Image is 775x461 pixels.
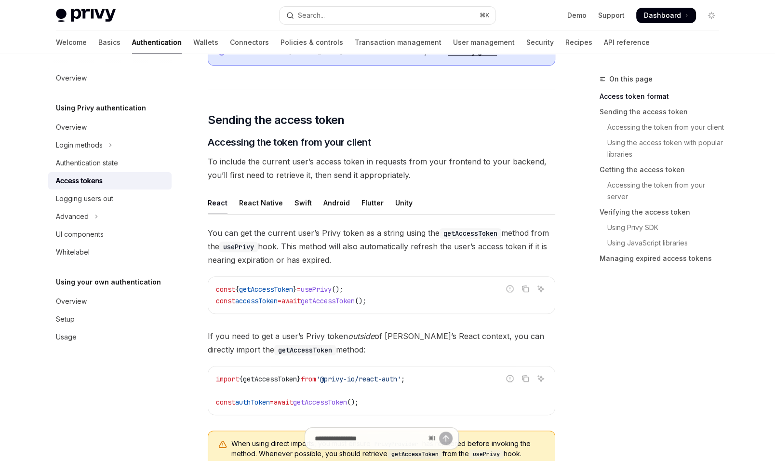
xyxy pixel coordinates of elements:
a: Policies & controls [281,31,343,54]
div: Overview [56,72,87,84]
em: outside [348,331,374,341]
div: Whitelabel [56,246,90,258]
span: await [281,297,301,305]
button: Copy the contents from the code block [519,372,532,385]
div: Android [323,191,350,214]
h5: Using your own authentication [56,276,161,288]
code: getAccessToken [274,345,336,355]
div: React [208,191,227,214]
span: getAccessToken [293,398,347,407]
span: } [297,375,301,383]
a: Connectors [230,31,269,54]
a: UI components [48,226,172,243]
span: On this page [609,73,653,85]
span: const [216,398,235,407]
div: Setup [56,313,75,325]
a: Overview [48,119,172,136]
input: Ask a question... [315,428,424,449]
a: security guide [448,47,497,56]
span: If you need to get a user’s Privy token of [PERSON_NAME]’s React context, you can directly import... [208,329,555,356]
div: Authentication state [56,157,118,169]
a: Setup [48,311,172,328]
a: Dashboard [636,8,696,23]
a: Managing expired access tokens [600,251,727,266]
button: Toggle dark mode [704,8,719,23]
span: ⌘ K [480,12,490,19]
a: API reference [604,31,650,54]
span: Sending the access token [208,112,345,128]
div: UI components [56,229,104,240]
a: Authentication [132,31,182,54]
a: Accessing the token from your client [600,120,727,135]
a: Wallets [193,31,218,54]
span: = [270,398,274,407]
span: authToken [235,398,270,407]
a: Demo [567,11,587,20]
div: Access tokens [56,175,103,187]
a: Welcome [56,31,87,54]
span: { [239,375,243,383]
a: Verifying the access token [600,204,727,220]
div: Overview [56,122,87,133]
span: import [216,375,239,383]
button: Copy the contents from the code block [519,283,532,295]
a: Authentication state [48,154,172,172]
div: Advanced [56,211,89,222]
span: You can get the current user’s Privy token as a string using the method from the hook. This metho... [208,226,555,267]
span: { [235,285,239,294]
div: React Native [239,191,283,214]
a: Transaction management [355,31,441,54]
span: const [216,285,235,294]
div: Swift [294,191,312,214]
span: To include the current user’s access token in requests from your frontend to your backend, you’ll... [208,155,555,182]
div: Logging users out [56,193,113,204]
a: Using Privy SDK [600,220,727,235]
a: Usage [48,328,172,346]
img: light logo [56,9,116,22]
span: Accessing the token from your client [208,136,371,149]
div: Unity [395,191,413,214]
span: (); [355,297,366,305]
button: Toggle Login methods section [48,136,172,154]
a: Overview [48,293,172,310]
span: usePrivy [301,285,332,294]
a: Access tokens [48,172,172,190]
span: ; [401,375,405,383]
button: Open search [280,7,495,24]
button: Ask AI [534,372,547,385]
a: Using the access token with popular libraries [600,135,727,162]
a: Recipes [565,31,592,54]
span: (); [347,398,359,407]
span: getAccessToken [243,375,297,383]
span: (); [332,285,343,294]
span: = [297,285,301,294]
button: Ask AI [534,283,547,295]
a: Support [598,11,625,20]
div: Overview [56,296,87,307]
a: Logging users out [48,190,172,207]
span: getAccessToken [239,285,293,294]
code: getAccessToken [440,228,501,239]
button: Send message [439,432,453,445]
a: User management [453,31,515,54]
a: Basics [98,31,120,54]
a: Whitelabel [48,244,172,261]
span: Dashboard [644,11,681,20]
code: usePrivy [219,242,258,252]
a: Getting the access token [600,162,727,177]
span: from [301,375,316,383]
a: Sending the access token [600,104,727,120]
div: Login methods [56,139,103,151]
span: '@privy-io/react-auth' [316,375,401,383]
span: = [278,297,281,305]
a: Security [526,31,554,54]
div: Search... [298,10,325,21]
div: Usage [56,331,77,343]
a: Accessing the token from your server [600,177,727,204]
span: await [274,398,293,407]
button: Report incorrect code [504,283,516,295]
a: Access token format [600,89,727,104]
button: Report incorrect code [504,372,516,385]
h5: Using Privy authentication [56,102,146,114]
span: getAccessToken [301,297,355,305]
